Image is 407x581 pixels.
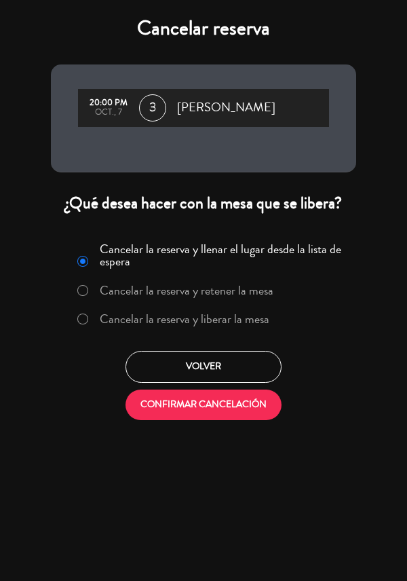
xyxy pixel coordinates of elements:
[100,313,269,325] label: Cancelar la reserva y liberar la mesa
[100,243,348,267] label: Cancelar la reserva y llenar el lugar desde la lista de espera
[85,108,132,117] div: oct., 7
[51,193,356,214] div: ¿Qué desea hacer con la mesa que se libera?
[85,98,132,108] div: 20:00 PM
[51,16,356,41] h4: Cancelar reserva
[125,351,282,383] button: Volver
[125,390,282,420] button: CONFIRMAR CANCELACIÓN
[139,94,166,121] span: 3
[177,98,275,118] span: [PERSON_NAME]
[100,284,273,297] label: Cancelar la reserva y retener la mesa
